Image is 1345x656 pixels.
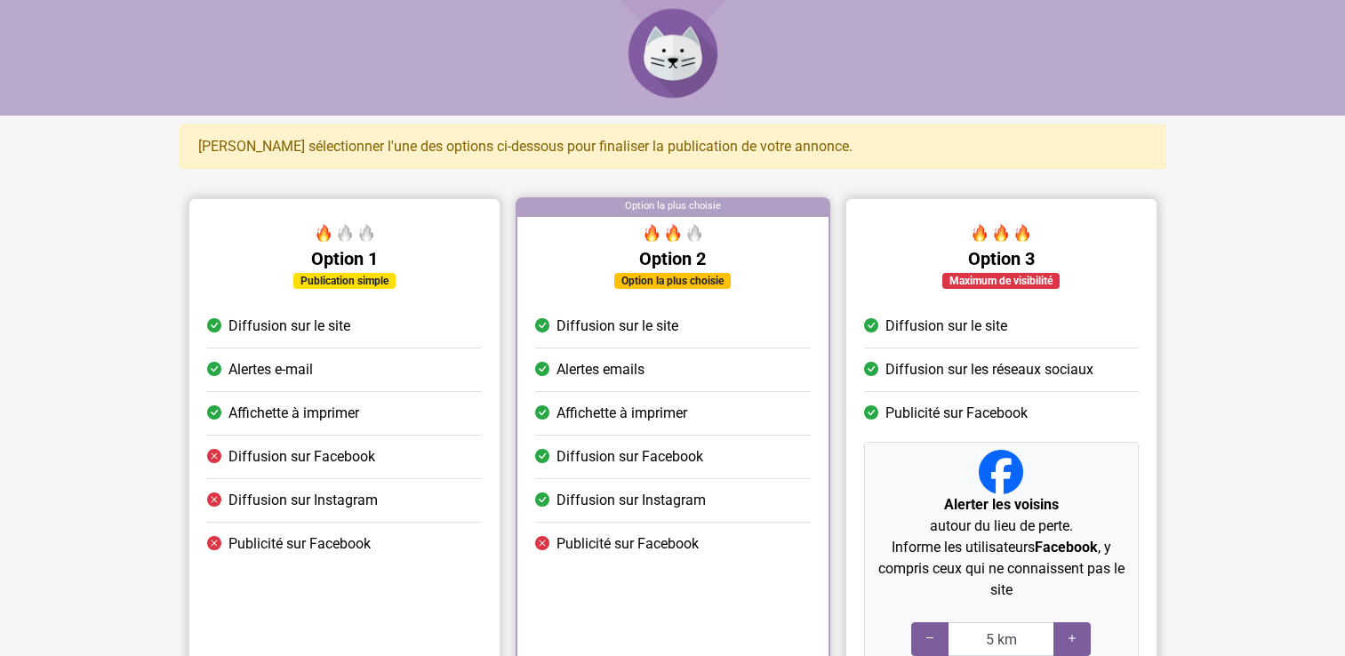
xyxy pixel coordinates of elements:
[517,199,828,217] div: Option la plus choisie
[943,496,1058,513] strong: Alerter les voisins
[228,316,350,337] span: Diffusion sur le site
[556,446,703,468] span: Diffusion sur Facebook
[556,533,699,555] span: Publicité sur Facebook
[556,359,644,380] span: Alertes emails
[871,537,1130,601] p: Informe les utilisateurs , y compris ceux qui ne connaissent pas le site
[556,403,687,424] span: Affichette à imprimer
[942,273,1060,289] div: Maximum de visibilité
[228,490,378,511] span: Diffusion sur Instagram
[180,124,1166,169] div: [PERSON_NAME] sélectionner l'une des options ci-dessous pour finaliser la publication de votre an...
[1034,539,1097,556] strong: Facebook
[556,490,706,511] span: Diffusion sur Instagram
[293,273,396,289] div: Publication simple
[863,248,1138,269] h5: Option 3
[556,316,678,337] span: Diffusion sur le site
[885,403,1027,424] span: Publicité sur Facebook
[207,248,482,269] h5: Option 1
[228,403,359,424] span: Affichette à imprimer
[228,533,371,555] span: Publicité sur Facebook
[535,248,810,269] h5: Option 2
[871,494,1130,537] p: autour du lieu de perte.
[979,450,1023,494] img: Facebook
[614,273,731,289] div: Option la plus choisie
[885,316,1006,337] span: Diffusion sur le site
[228,446,375,468] span: Diffusion sur Facebook
[228,359,313,380] span: Alertes e-mail
[885,359,1093,380] span: Diffusion sur les réseaux sociaux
